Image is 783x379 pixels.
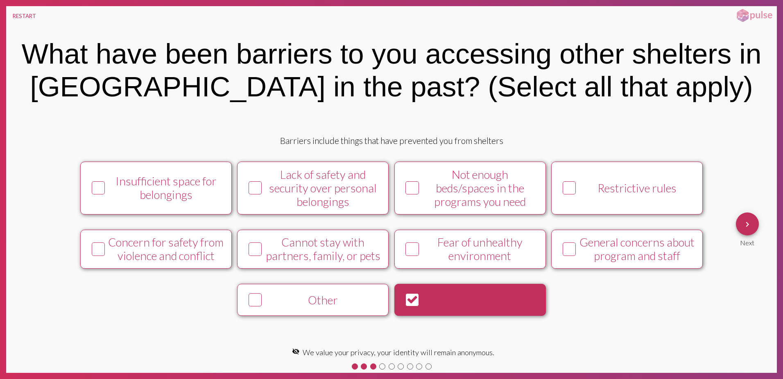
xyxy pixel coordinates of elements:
button: Other [237,284,389,316]
div: Concern for safety from violence and conflict [108,235,224,263]
div: What have been barriers to you accessing other shelters in [GEOGRAPHIC_DATA] in the past? (Select... [18,37,766,103]
div: Insufficient space for belongings [108,174,224,201]
button: Not enough beds/spaces in the programs you need [394,162,546,215]
span: We value your privacy, your identity will remain anonymous. [303,348,494,357]
div: General concerns about program and staff [579,235,695,263]
div: Restrictive rules [579,181,695,195]
div: Cannot stay with partners, family, or pets [265,235,380,263]
div: Fear of unhealthy environment [422,235,538,263]
button: RESTART [6,6,43,26]
button: Concern for safety from violence and conflict [80,230,232,269]
button: Next Question [736,212,759,235]
mat-icon: visibility_off [292,348,299,355]
button: Lack of safety and security over personal belongings [237,162,389,215]
img: pulsehorizontalsmall.png [734,8,775,23]
div: Lack of safety and security over personal belongings [265,168,380,208]
button: Insufficient space for belongings [80,162,232,215]
div: Other [265,293,380,307]
button: Fear of unhealthy environment [394,230,546,269]
div: Next [736,235,759,247]
button: Restrictive rules [551,162,703,215]
button: Cannot stay with partners, family, or pets [237,230,389,269]
div: Not enough beds/spaces in the programs you need [422,168,538,208]
div: Barriers include things that have prevented you from shelters [50,135,733,146]
button: General concerns about program and staff [551,230,703,269]
mat-icon: Next Question [742,219,752,229]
